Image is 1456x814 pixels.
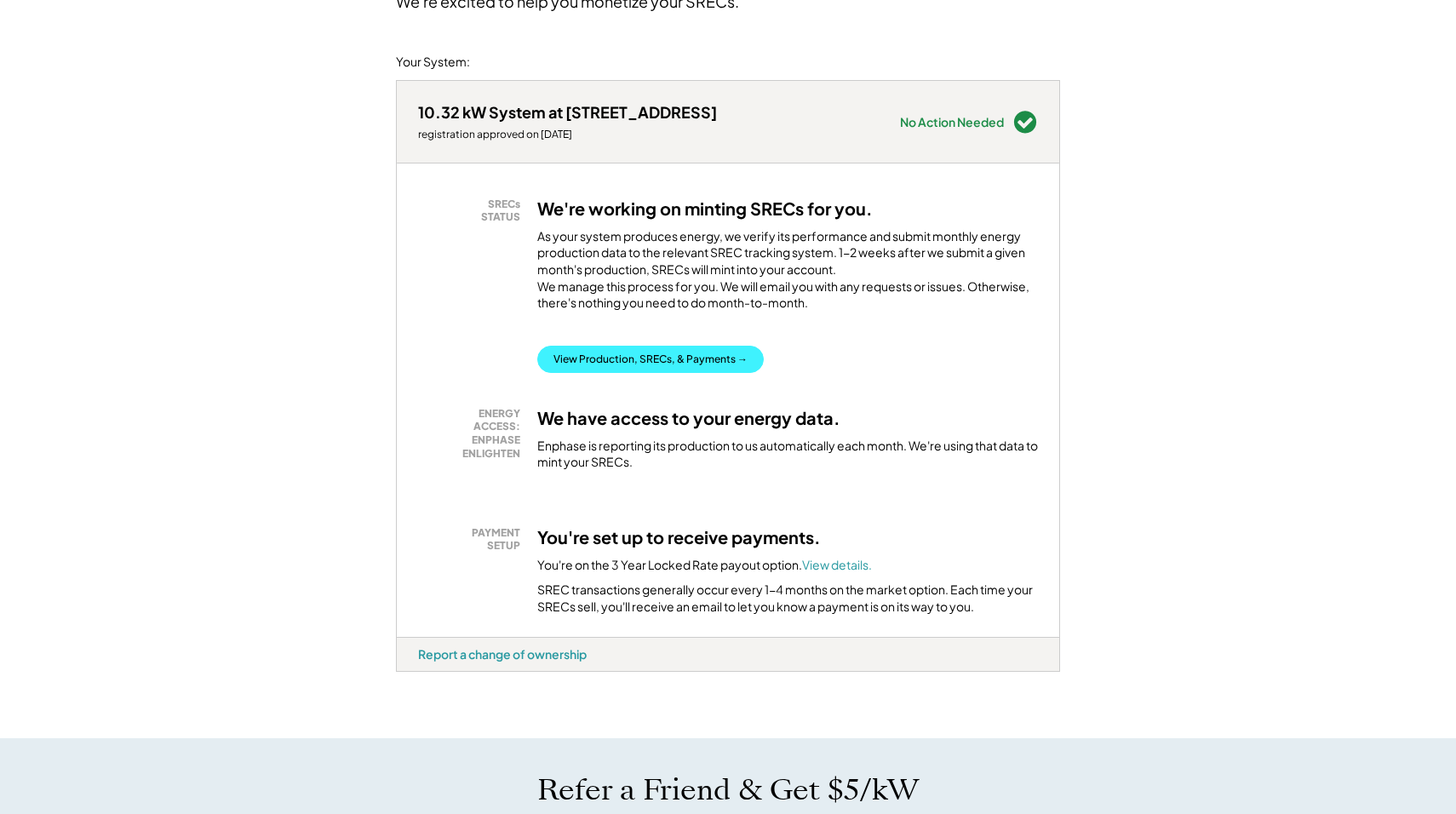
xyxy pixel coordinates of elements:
[427,407,520,460] div: ENERGY ACCESS: ENPHASE ENLIGHTEN
[537,582,1038,615] div: SREC transactions generally occur every 1-4 months on the market option. Each time your SRECs sel...
[537,407,840,429] h3: We have access to your energy data.
[537,228,1038,320] div: As your system produces energy, we verify its performance and submit monthly energy production da...
[396,54,470,71] div: Your System:
[427,526,520,553] div: PAYMENT SETUP
[418,646,587,662] div: Report a change of ownership
[900,116,1004,128] div: No Action Needed
[537,438,1038,471] div: Enphase is reporting its production to us automatically each month. We're using that data to mint...
[537,557,872,574] div: You're on the 3 Year Locked Rate payout option.
[537,526,821,548] h3: You're set up to receive payments.
[537,346,764,373] button: View Production, SRECs, & Payments →
[802,557,872,572] a: View details.
[537,198,873,220] h3: We're working on minting SRECs for you.
[427,198,520,224] div: SRECs STATUS
[537,772,919,808] h1: Refer a Friend & Get $5/kW
[418,128,717,141] div: registration approved on [DATE]
[396,672,457,679] div: uniqw5cg - VA Distributed
[418,102,717,122] div: 10.32 kW System at [STREET_ADDRESS]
